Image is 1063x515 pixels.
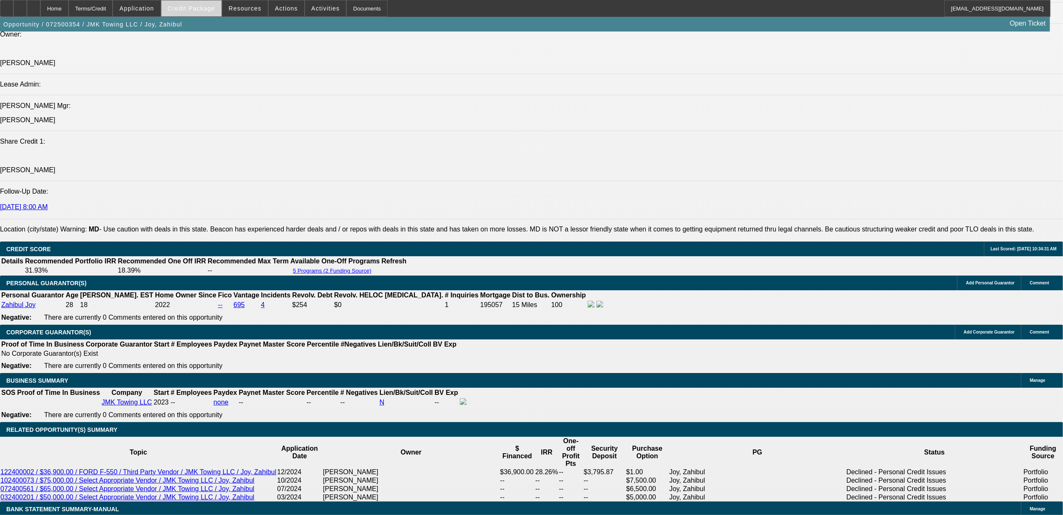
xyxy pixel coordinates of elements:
td: 1 [444,300,479,310]
th: Owner [322,437,499,468]
td: -- [583,493,626,502]
b: BV Exp [433,341,456,348]
img: linkedin-icon.png [596,301,603,307]
td: 10/2024 [277,476,322,485]
td: $7,500.00 [626,476,669,485]
td: Joy, Zahibul [669,485,846,493]
td: [PERSON_NAME] [322,493,499,502]
span: Add Personal Guarantor [966,281,1015,285]
td: Portfolio [1023,468,1063,476]
b: # Employees [171,389,212,396]
b: Vantage [234,292,259,299]
td: 195057 [480,300,511,310]
th: Security Deposit [583,437,626,468]
span: There are currently 0 Comments entered on this opportunity [44,362,222,369]
span: CORPORATE GUARANTOR(S) [6,329,91,336]
a: N [380,399,385,406]
td: Joy, Zahibul [669,468,846,476]
span: Add Corporate Guarantor [964,330,1015,334]
b: Lien/Bk/Suit/Coll [380,389,433,396]
th: Details [1,257,24,265]
img: facebook-icon.png [588,301,594,307]
button: Activities [305,0,346,16]
div: -- [306,399,338,406]
td: 28.26% [535,468,559,476]
button: Actions [269,0,304,16]
a: 122400002 / $36,900.00 / FORD F-550 / Third Party Vendor / JMK Towing LLC / Joy, Zahibul [0,468,276,476]
span: Actions [275,5,298,12]
span: BANK STATEMENT SUMMARY-MANUAL [6,506,119,512]
span: Last Scored: [DATE] 10:34:31 AM [991,247,1057,251]
button: 5 Programs (2 Funding Source) [290,267,374,274]
td: 2023 [153,398,169,407]
td: -- [434,398,459,407]
th: Status [846,437,1023,468]
td: 18 [80,300,154,310]
td: 03/2024 [277,493,322,502]
b: Age [66,292,78,299]
b: Negative: [1,411,32,418]
div: -- [239,399,305,406]
td: 12/2024 [277,468,322,476]
td: Portfolio [1023,476,1063,485]
th: Proof of Time In Business [1,340,84,349]
b: Revolv. Debt [292,292,332,299]
b: Ownership [551,292,586,299]
th: Refresh [381,257,407,265]
td: -- [500,485,535,493]
td: $254 [292,300,333,310]
td: -- [207,266,289,275]
b: MD [89,226,99,233]
td: -- [583,485,626,493]
b: Dist to Bus. [512,292,550,299]
td: -- [559,493,583,502]
a: none [214,399,229,406]
img: facebook-icon.png [460,398,467,405]
th: SOS [1,389,16,397]
b: Personal Guarantor [1,292,64,299]
span: Activities [311,5,340,12]
button: Credit Package [161,0,222,16]
b: Lien/Bk/Suit/Coll [378,341,431,348]
th: One-off Profit Pts [559,437,583,468]
td: -- [583,476,626,485]
td: 07/2024 [277,485,322,493]
td: 31.93% [24,266,116,275]
b: Paydex [214,341,237,348]
th: Purchase Option [626,437,669,468]
span: RELATED OPPORTUNITY(S) SUMMARY [6,426,117,433]
span: -- [171,399,175,406]
b: Percentile [306,389,338,396]
td: [PERSON_NAME] [322,476,499,485]
b: Start [154,341,169,348]
th: Available One-Off Programs [290,257,380,265]
td: [PERSON_NAME] [322,485,499,493]
td: $5,000.00 [626,493,669,502]
span: CREDIT SCORE [6,246,51,252]
a: 072400561 / $65,000.00 / Select Appropriate Vendor / JMK Towing LLC / Joy, Zahibul [0,485,254,492]
td: 28 [65,300,79,310]
b: Fico [218,292,232,299]
a: 102400073 / $75,000.00 / Select Appropriate Vendor / JMK Towing LLC / Joy, Zahibul [0,477,254,484]
b: Corporate Guarantor [86,341,152,348]
b: Percentile [307,341,339,348]
td: Declined - Personal Credit Issues [846,476,1023,485]
span: Resources [229,5,261,12]
td: Joy, Zahibul [669,493,846,502]
span: 2022 [155,301,170,308]
td: 15 Miles [512,300,550,310]
td: Declined - Personal Credit Issues [846,493,1023,502]
a: 032400201 / $50,000.00 / Select Appropriate Vendor / JMK Towing LLC / Joy, Zahibul [0,494,254,501]
span: Manage [1030,507,1045,511]
a: 695 [234,301,245,308]
td: 18.39% [117,266,206,275]
b: Paynet Master Score [239,341,305,348]
b: [PERSON_NAME]. EST [80,292,153,299]
td: -- [500,476,535,485]
td: -- [535,476,559,485]
span: PERSONAL GUARANTOR(S) [6,280,87,286]
td: Joy, Zahibul [669,476,846,485]
td: $6,500.00 [626,485,669,493]
th: IRR [535,437,559,468]
span: Application [119,5,154,12]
